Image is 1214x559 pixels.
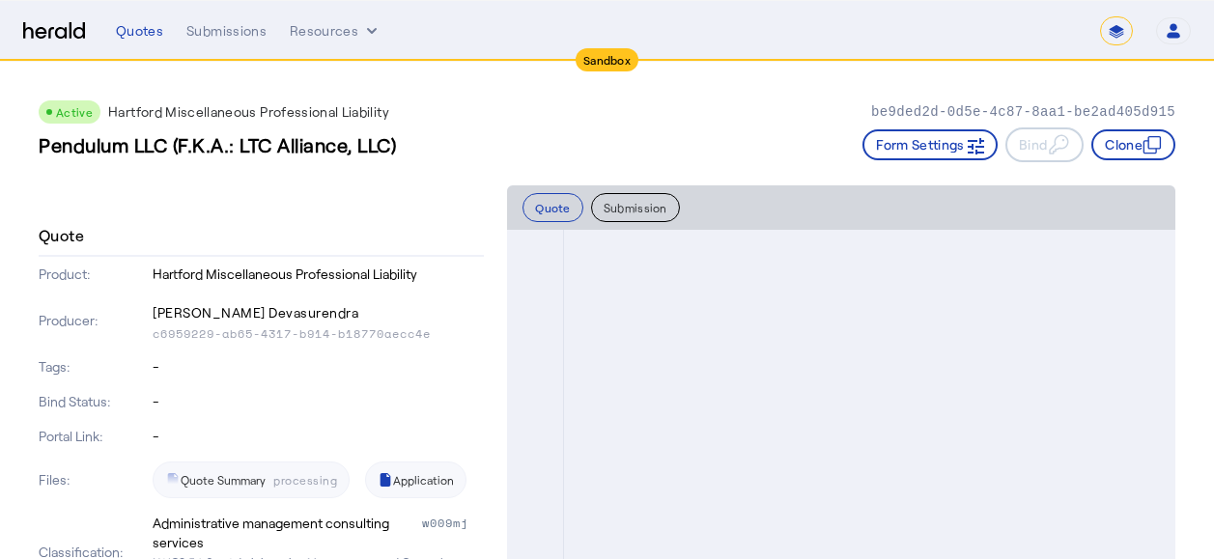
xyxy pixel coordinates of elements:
p: Bind Status: [39,392,149,411]
p: Hartford Miscellaneous Professional Liability [153,265,484,284]
p: - [153,427,484,446]
img: Herald Logo [23,22,85,41]
div: Sandbox [576,48,638,71]
button: Submission [591,193,680,222]
div: Submissions [186,21,267,41]
p: Hartford Miscellaneous Professional Liability [108,102,389,122]
a: Application [365,461,466,498]
button: Quote [522,193,583,222]
h4: Quote [39,224,84,247]
p: [PERSON_NAME] Devasurendra [153,299,484,326]
p: - [153,357,484,377]
button: Resources dropdown menu [290,21,381,41]
p: Tags: [39,357,149,377]
p: Portal Link: [39,427,149,446]
span: Active [56,105,93,119]
button: Clone [1091,129,1175,160]
h3: Pendulum LLC (F.K.A.: LTC Alliance, LLC) [39,131,396,158]
button: Form Settings [862,129,998,160]
p: - [153,392,484,411]
p: Files: [39,470,149,489]
button: Bind [1005,127,1084,162]
div: w009mj [422,514,484,552]
div: Quotes [116,21,163,41]
p: be9ded2d-0d5e-4c87-8aa1-be2ad405d915 [871,102,1175,122]
p: c6959229-ab65-4317-b914-b18770aecc4e [153,326,484,342]
p: Product: [39,265,149,284]
p: Producer: [39,311,149,330]
div: Administrative management consulting services [153,514,418,552]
